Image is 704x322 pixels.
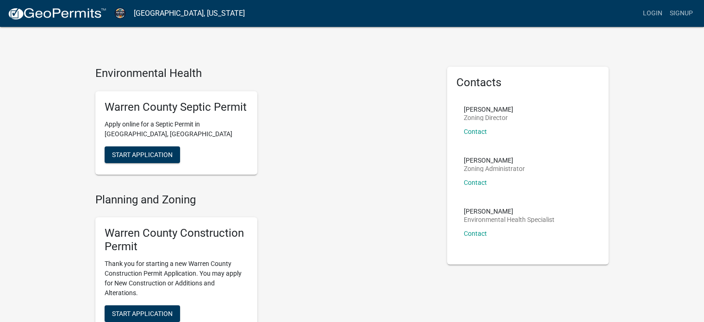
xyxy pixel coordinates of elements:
[464,216,554,223] p: Environmental Health Specialist
[105,146,180,163] button: Start Application
[112,309,173,317] span: Start Application
[464,165,525,172] p: Zoning Administrator
[639,5,666,22] a: Login
[456,76,600,89] h5: Contacts
[105,305,180,322] button: Start Application
[464,157,525,164] p: [PERSON_NAME]
[114,7,126,19] img: Warren County, Iowa
[464,128,487,135] a: Contact
[112,151,173,158] span: Start Application
[464,106,513,113] p: [PERSON_NAME]
[464,230,487,237] a: Contact
[666,5,697,22] a: Signup
[105,259,248,298] p: Thank you for starting a new Warren County Construction Permit Application. You may apply for New...
[95,193,433,207] h4: Planning and Zoning
[134,6,245,21] a: [GEOGRAPHIC_DATA], [US_STATE]
[105,101,248,114] h5: Warren County Septic Permit
[105,120,248,139] p: Apply online for a Septic Permit in [GEOGRAPHIC_DATA], [GEOGRAPHIC_DATA]
[464,114,513,121] p: Zoning Director
[95,67,433,80] h4: Environmental Health
[464,179,487,186] a: Contact
[464,208,554,215] p: [PERSON_NAME]
[105,227,248,253] h5: Warren County Construction Permit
